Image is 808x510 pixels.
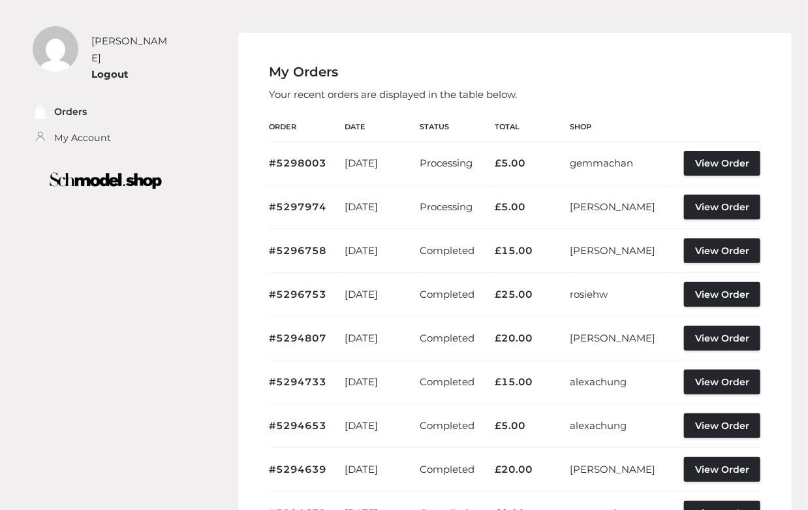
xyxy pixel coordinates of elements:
[684,151,760,176] a: View Order
[684,238,760,263] a: View Order
[420,288,474,300] span: Completed
[270,288,327,300] a: #5296753
[495,332,501,344] span: £
[570,200,655,213] a: [PERSON_NAME]
[570,332,655,344] a: [PERSON_NAME]
[91,33,173,66] div: [PERSON_NAME]
[684,195,760,219] a: View Order
[495,463,501,475] span: £
[684,457,760,482] a: View Order
[270,86,761,103] p: Your recent orders are displayed in the table below.
[570,244,655,257] a: [PERSON_NAME]
[495,244,501,257] span: £
[570,157,633,169] a: gemmachan
[345,157,378,169] time: [DATE]
[270,157,327,169] a: #5298003
[570,463,655,475] a: [PERSON_NAME]
[684,282,760,307] a: View Order
[570,375,627,388] a: alexachung
[495,288,501,300] span: £
[54,131,111,146] a: My Account
[684,413,760,438] a: View Order
[345,463,378,475] time: [DATE]
[345,332,378,344] time: [DATE]
[420,375,474,388] span: Completed
[420,463,474,475] span: Completed
[495,200,525,213] bdi: 5.00
[570,419,627,432] a: alexachung
[684,326,760,351] a: View Order
[684,370,760,394] a: View Order
[270,419,327,432] a: #5294653
[345,122,365,131] span: Date
[270,244,327,257] a: #5296758
[345,244,378,257] time: [DATE]
[570,288,608,300] a: rosiehw
[495,200,501,213] span: £
[495,244,533,257] bdi: 15.00
[345,200,378,213] time: [DATE]
[270,463,327,475] a: #5294639
[270,200,327,213] a: #5297974
[495,419,525,432] bdi: 5.00
[495,122,520,131] span: Total
[420,122,449,131] span: Status
[495,157,501,169] span: £
[270,375,327,388] a: #5294733
[91,68,129,80] a: Logout
[420,244,474,257] span: Completed
[495,332,533,344] bdi: 20.00
[495,375,501,388] span: £
[345,288,378,300] time: [DATE]
[24,165,187,197] img: boutique-logo.png
[270,64,761,80] h4: My Orders
[420,200,473,213] span: Processing
[495,288,533,300] bdi: 25.00
[345,419,378,432] time: [DATE]
[270,122,297,131] span: Order
[54,104,87,120] a: Orders
[495,419,501,432] span: £
[420,332,474,344] span: Completed
[270,332,327,344] a: #5294807
[345,375,378,388] time: [DATE]
[420,419,474,432] span: Completed
[420,157,473,169] span: Processing
[495,157,525,169] bdi: 5.00
[495,463,533,475] bdi: 20.00
[495,375,533,388] bdi: 15.00
[570,122,591,131] span: Shop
